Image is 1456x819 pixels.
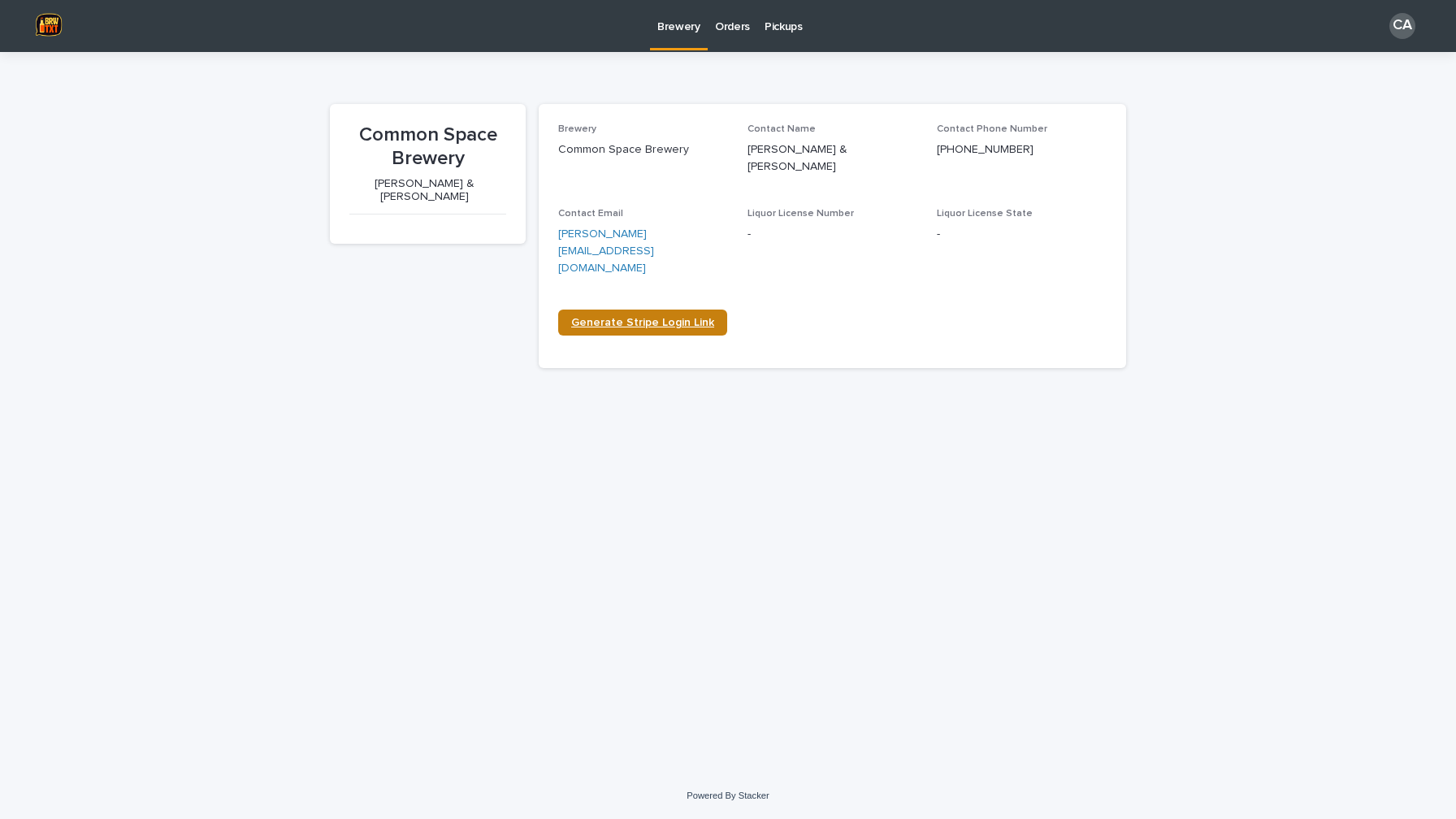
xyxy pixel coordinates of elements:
span: Contact Phone Number [937,124,1047,134]
span: Liquor License State [937,209,1033,219]
span: Liquor License Number [747,209,854,219]
a: [PERSON_NAME][EMAIL_ADDRESS][DOMAIN_NAME] [558,228,654,274]
a: [PHONE_NUMBER] [937,144,1033,155]
img: lZ4MnppGRKWyPqO0yWoC [32,10,65,42]
div: CA [1389,13,1415,39]
span: Generate Stripe Login Link [571,317,714,328]
p: - [937,226,1107,243]
p: [PERSON_NAME] & [PERSON_NAME] [349,177,500,205]
p: Common Space Brewery [558,141,728,158]
a: Generate Stripe Login Link [558,310,727,336]
span: Contact Email [558,209,623,219]
p: - [747,226,917,243]
span: Contact Name [747,124,816,134]
p: Common Space Brewery [349,123,506,171]
a: Powered By Stacker [687,791,769,800]
p: [PERSON_NAME] & [PERSON_NAME] [747,141,917,175]
span: Brewery [558,124,596,134]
